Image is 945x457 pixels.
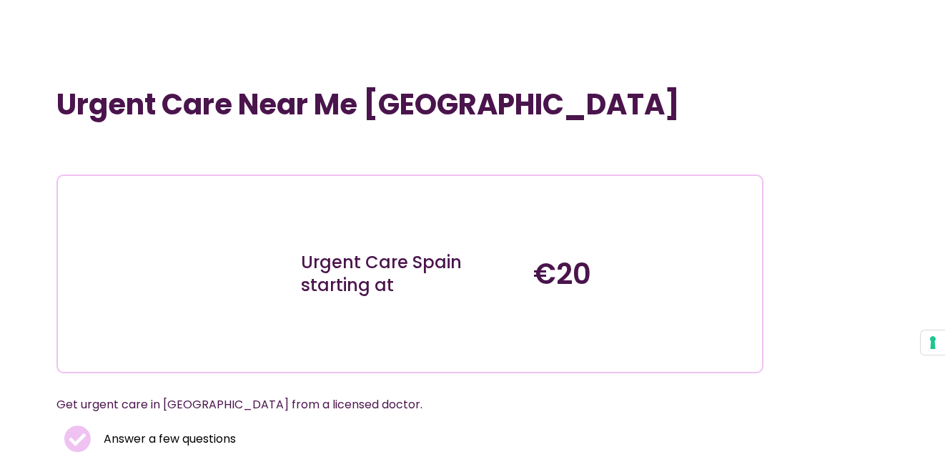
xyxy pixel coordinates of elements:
[921,330,945,355] button: Your consent preferences for tracking technologies
[91,187,265,361] img: Illustration depicting a young woman in a casual outfit, engaged with her smartphone. She has a p...
[56,395,729,415] p: Get urgent care in [GEOGRAPHIC_DATA] from a licensed doctor.
[56,87,763,122] h1: Urgent Care Near Me [GEOGRAPHIC_DATA]
[64,143,278,160] iframe: Customer reviews powered by Trustpilot
[301,251,519,297] div: Urgent Care Spain starting at
[100,429,236,449] span: Answer a few questions
[533,257,751,291] h4: €20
